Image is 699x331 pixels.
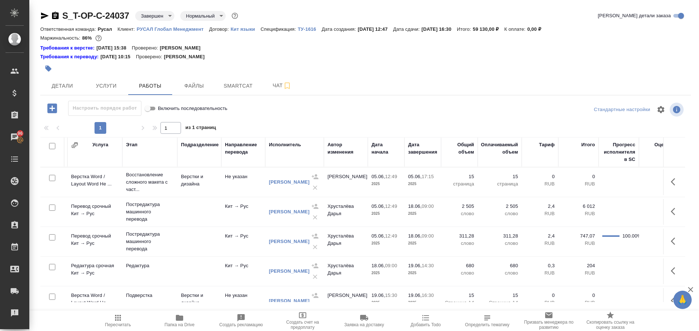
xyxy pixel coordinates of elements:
[221,199,265,225] td: Кит → Рус
[445,141,474,156] div: Общий объем
[371,174,385,179] p: 05.06,
[181,141,219,148] div: Подразделение
[670,103,685,117] span: Посмотреть информацию
[481,240,518,247] p: слово
[408,299,437,306] p: 2025
[126,141,137,148] div: Этап
[269,141,301,148] div: Исполнитель
[92,141,108,148] div: Услуга
[177,288,221,314] td: Верстки и дизайна
[298,26,322,32] a: ТУ-1616
[94,33,103,43] button: 6963.07 RUB;
[481,292,518,299] p: 15
[40,11,49,20] button: Скопировать ссылку для ЯМессенджера
[666,203,684,220] button: Здесь прячутся важные кнопки
[622,232,635,240] div: 100.00%
[221,81,256,91] span: Smartcat
[62,11,129,21] a: S_T-OP-C-24037
[358,26,393,32] p: [DATE] 12:47
[265,81,300,90] span: Чат
[525,210,555,217] p: RUB
[137,26,209,32] a: РУСАЛ Глобал Менеджмент
[135,11,174,21] div: Завершен
[371,269,401,277] p: 2025
[654,141,672,148] div: Оценка
[324,288,368,314] td: [PERSON_NAME]
[371,233,385,239] p: 05.06,
[328,141,364,156] div: Автор изменения
[324,169,368,195] td: [PERSON_NAME]
[518,310,580,331] button: Призвать менеджера по развитию
[13,130,27,137] span: 96
[40,60,56,77] button: Добавить тэг
[324,258,368,284] td: Хрусталёва Дарья
[422,203,434,209] p: 09:00
[481,141,518,156] div: Оплачиваемый объем
[525,299,555,306] p: RUB
[445,299,474,306] p: Страница А4
[371,180,401,188] p: 2025
[40,53,100,60] a: Требования к переводу:
[371,141,401,156] div: Дата начала
[445,262,474,269] p: 680
[525,292,555,299] p: 0
[422,263,434,268] p: 14:30
[324,199,368,225] td: Хрусталёва Дарья
[598,12,671,19] span: [PERSON_NAME] детали заказа
[408,293,422,298] p: 19.06,
[40,53,100,60] div: Нажми, чтобы открыть папку с инструкцией
[562,173,595,180] p: 0
[67,258,122,284] td: Редактура срочная Кит → Рус
[422,174,434,179] p: 17:15
[408,233,422,239] p: 18.06,
[522,320,575,330] span: Призвать менеджера по развитию
[481,232,518,240] p: 311,28
[652,101,670,118] span: Настроить таблицу
[527,26,547,32] p: 0,00 ₽
[40,35,82,41] p: Маржинальность:
[562,210,595,217] p: RUB
[525,269,555,277] p: RUB
[371,299,401,306] p: 2025
[139,13,166,19] button: Завершен
[126,262,174,269] p: Редактура
[385,203,397,209] p: 12:49
[272,310,333,331] button: Создать счет на предоплату
[562,203,595,210] p: 6 012
[42,101,62,116] button: Добавить работу
[525,180,555,188] p: RUB
[580,310,641,331] button: Скопировать ссылку на оценку заказа
[269,268,310,274] a: [PERSON_NAME]
[456,310,518,331] button: Чтобы определение сработало, загрузи исходные файлы на странице "файлы" и привяжи проект в SmartCat
[408,174,422,179] p: 05.06,
[408,141,437,156] div: Дата завершения
[225,141,262,156] div: Направление перевода
[221,288,265,314] td: Не указан
[581,141,595,148] div: Итого
[209,26,231,32] p: Договор:
[269,239,310,244] a: [PERSON_NAME]
[322,26,358,32] p: Дата создания:
[67,288,122,314] td: Верстка Word / Layout Word Не ...
[408,210,437,217] p: 2025
[666,262,684,280] button: Здесь прячутся важные кнопки
[221,258,265,284] td: Кит → Рус
[385,233,397,239] p: 12:49
[71,141,78,149] button: Сгруппировать
[562,232,595,240] p: 747,07
[666,232,684,250] button: Здесь прячутся важные кнопки
[371,210,401,217] p: 2025
[221,229,265,254] td: Кит → Рус
[421,26,457,32] p: [DATE] 16:30
[40,44,96,52] a: Требования к верстке:
[133,81,168,91] span: Работы
[676,292,689,308] span: 🙏
[45,81,80,91] span: Детали
[408,263,422,268] p: 19.06,
[67,169,122,195] td: Верстка Word / Layout Word Не ...
[445,210,474,217] p: слово
[562,240,595,247] p: RUB
[445,232,474,240] p: 311,28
